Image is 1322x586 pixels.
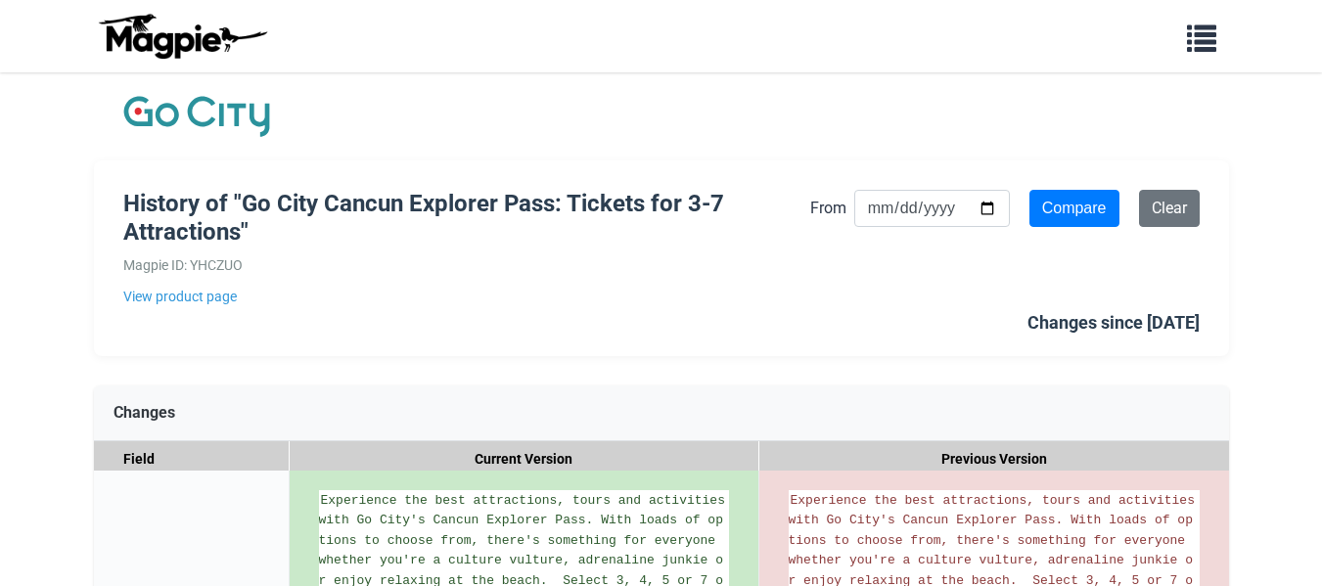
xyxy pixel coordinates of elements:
[1029,190,1119,227] input: Compare
[94,441,290,477] div: Field
[123,190,810,247] h1: History of "Go City Cancun Explorer Pass: Tickets for 3-7 Attractions"
[94,385,1229,441] div: Changes
[123,286,810,307] a: View product page
[810,196,846,221] label: From
[759,441,1229,477] div: Previous Version
[123,92,270,141] img: Company Logo
[290,441,759,477] div: Current Version
[1139,190,1200,227] a: Clear
[94,13,270,60] img: logo-ab69f6fb50320c5b225c76a69d11143b.png
[123,254,810,276] div: Magpie ID: YHCZUO
[1027,309,1200,338] div: Changes since [DATE]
